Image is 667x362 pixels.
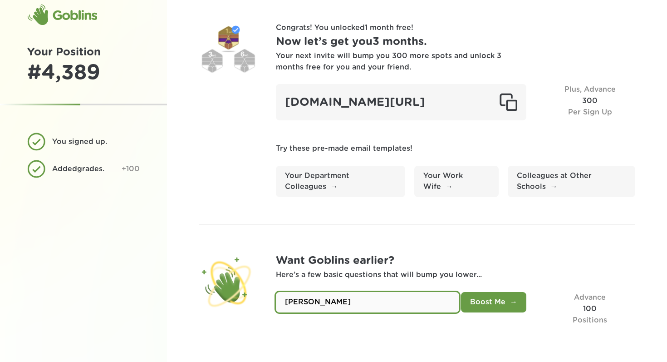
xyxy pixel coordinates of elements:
div: Goblins [27,4,97,26]
a: Your Department Colleagues [276,166,405,198]
p: Here’s a few basic questions that will bump you lower... [276,269,636,281]
div: +100 [122,164,140,175]
div: [DOMAIN_NAME][URL] [276,84,527,120]
span: Positions [573,317,607,324]
p: Congrats! You unlocked 1 month free ! [276,22,636,34]
div: Added grades . [52,164,115,175]
span: Plus, Advance [564,86,616,93]
h1: Want Goblins earlier? [276,253,636,269]
h1: Your Position [27,44,140,61]
div: # 4,389 [27,61,140,85]
div: 100 [544,292,635,326]
a: Your Work Wife [414,166,499,198]
h1: Now let’s get you 3 months . [276,34,636,50]
button: Boost Me [461,292,526,312]
p: Try these pre-made email templates! [276,143,636,154]
a: Colleagues at Other Schools [508,166,635,198]
span: Per Sign Up [568,109,612,116]
div: You signed up. [52,136,133,148]
span: Advance [574,294,606,301]
div: Your next invite will bump you 300 more spots and unlock 3 months free for you and your friend. [276,50,503,73]
input: What's your name? [276,292,460,312]
div: 300 [544,84,635,120]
